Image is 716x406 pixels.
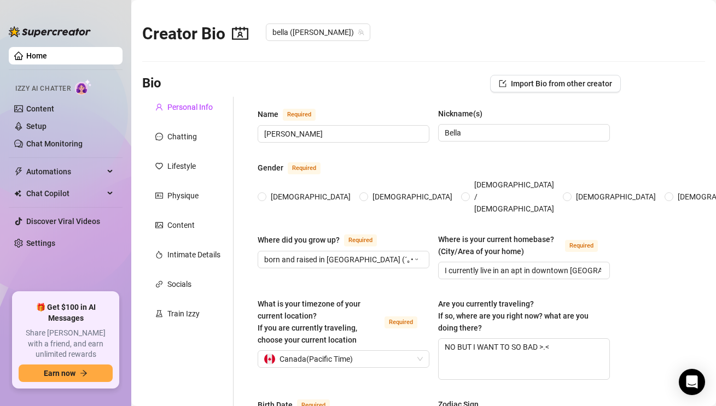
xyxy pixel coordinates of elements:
span: Canada ( Pacific Time ) [280,351,353,367]
button: Earn nowarrow-right [19,364,113,382]
label: Nickname(s) [438,108,490,120]
span: Chat Copilot [26,185,104,202]
input: Where did you grow up? [264,254,421,266]
img: ca [264,354,275,364]
div: Gender [258,162,283,174]
span: Required [344,234,377,246]
span: experiment [155,310,163,317]
div: Lifestyle [167,160,196,172]
span: Required [283,109,316,121]
span: contacts [232,25,248,42]
div: Train Izzy [167,308,200,320]
a: Chat Monitoring [26,139,83,148]
span: [DEMOGRAPHIC_DATA] [368,191,457,203]
div: Physique [167,190,199,202]
span: arrow-right [80,369,88,377]
span: [DEMOGRAPHIC_DATA] [572,191,660,203]
span: Automations [26,163,104,180]
a: Home [26,51,47,60]
span: Required [385,316,417,328]
span: picture [155,221,163,229]
div: Where did you grow up? [258,234,340,246]
input: Name [264,128,421,140]
a: Setup [26,122,46,131]
span: idcard [155,192,163,199]
h3: Bio [142,75,161,92]
a: Settings [26,239,55,248]
span: Are you currently traveling? If so, where are you right now? what are you doing there? [438,299,589,332]
div: Name [258,108,278,120]
span: fire [155,251,163,258]
div: Chatting [167,131,197,143]
div: Personal Info [167,101,213,113]
div: Where is your current homebase? (City/Area of your home) [438,233,561,257]
label: Where is your current homebase? (City/Area of your home) [438,233,610,257]
span: Izzy AI Chatter [15,84,71,94]
button: Import Bio from other creator [490,75,621,92]
a: Discover Viral Videos [26,217,100,226]
div: Socials [167,278,191,290]
div: Nickname(s) [438,108,482,120]
div: Open Intercom Messenger [679,369,705,395]
span: bella (isabellaroy) [272,24,364,40]
img: Chat Copilot [14,190,21,197]
span: [DEMOGRAPHIC_DATA] [266,191,355,203]
span: Share [PERSON_NAME] with a friend, and earn unlimited rewards [19,328,113,360]
span: 🎁 Get $100 in AI Messages [19,302,113,323]
textarea: NO BUT I WANT TO SO BAD >.< [439,339,609,379]
img: AI Chatter [75,79,92,95]
span: import [499,80,507,87]
div: Intimate Details [167,249,220,261]
span: Import Bio from other creator [511,79,612,88]
span: [DEMOGRAPHIC_DATA] / [DEMOGRAPHIC_DATA] [470,179,558,215]
label: Name [258,108,328,121]
span: thunderbolt [14,167,23,176]
input: Nickname(s) [445,127,601,139]
span: Required [565,240,598,252]
span: What is your timezone of your current location? If you are currently traveling, choose your curre... [258,299,360,344]
img: logo-BBDzfeDw.svg [9,26,91,37]
a: Content [26,104,54,113]
h2: Creator Bio [142,23,248,44]
span: Earn now [44,369,75,378]
label: Where did you grow up? [258,233,389,246]
span: Required [288,162,321,174]
span: user [155,103,163,111]
span: message [155,133,163,140]
span: team [358,29,364,36]
input: Where is your current homebase? (City/Area of your home) [445,264,601,276]
label: Gender [258,161,333,174]
div: Content [167,219,195,231]
span: heart [155,162,163,170]
span: link [155,280,163,288]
